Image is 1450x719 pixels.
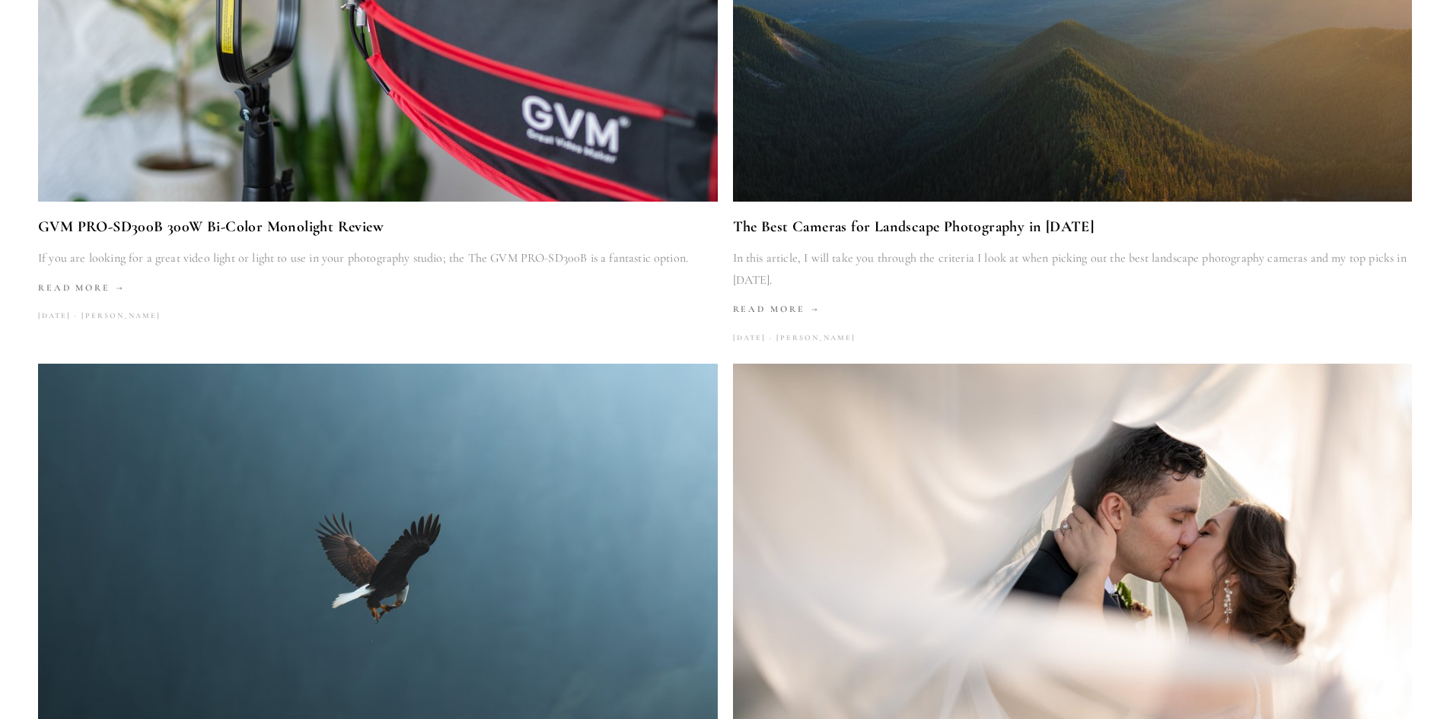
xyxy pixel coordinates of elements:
[733,247,1413,291] p: In this article, I will take you through the criteria I look at when picking out the best landsca...
[733,304,820,314] span: Read More
[733,328,766,348] time: [DATE]
[38,277,718,299] a: Read More
[38,306,71,326] time: [DATE]
[71,306,161,326] a: [PERSON_NAME]
[766,328,856,348] a: [PERSON_NAME]
[38,214,718,240] a: GVM PRO-SD300B 300W Bi-Color Monolight Review
[38,282,125,293] span: Read More
[733,214,1413,240] a: The Best Cameras for Landscape Photography in [DATE]
[733,298,1413,320] a: Read More
[38,247,718,269] p: If you are looking for a great video light or light to use in your photography studio; the The GV...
